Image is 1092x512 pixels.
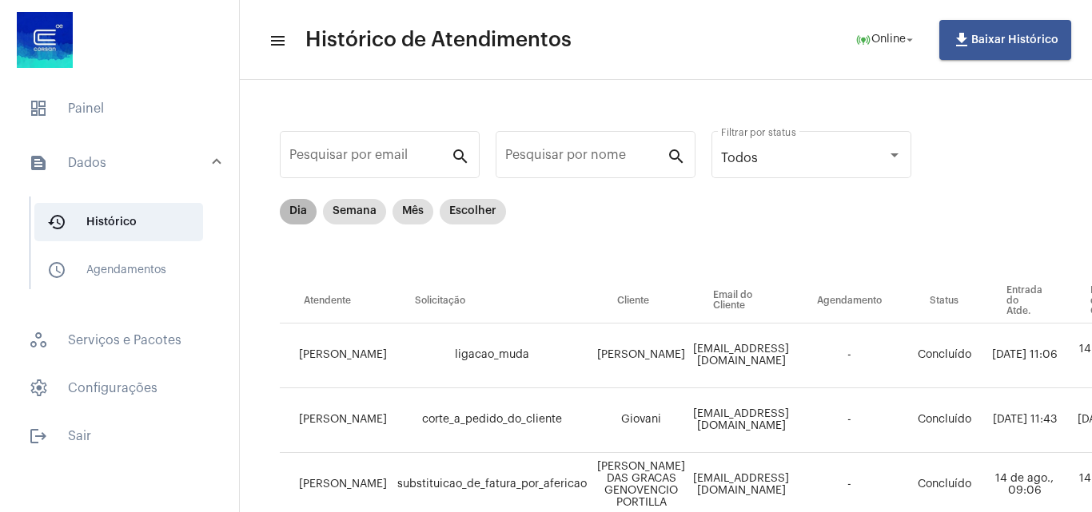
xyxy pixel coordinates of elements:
[871,34,906,46] span: Online
[440,199,506,224] mat-chip: Escolher
[689,279,793,323] th: Email do Cliente
[793,388,906,453] td: -
[29,379,48,398] span: sidenav icon
[391,279,593,323] th: Solicitação
[793,323,906,388] td: -
[846,24,927,56] button: Online
[952,34,1058,46] span: Baixar Histórico
[906,279,982,323] th: Status
[903,33,917,47] mat-icon: arrow_drop_down
[689,388,793,453] td: [EMAIL_ADDRESS][DOMAIN_NAME]
[793,279,906,323] th: Agendamento
[29,153,213,173] mat-panel-title: Dados
[269,31,285,50] mat-icon: sidenav icon
[939,20,1071,60] button: Baixar Histórico
[280,323,391,388] td: [PERSON_NAME]
[422,414,562,425] span: corte_a_pedido_do_cliente
[505,151,667,165] input: Pesquisar por nome
[29,331,48,350] span: sidenav icon
[593,279,689,323] th: Cliente
[593,388,689,453] td: Giovani
[10,137,239,189] mat-expansion-panel-header: sidenav iconDados
[982,323,1066,388] td: [DATE] 11:06
[906,388,982,453] td: Concluído
[13,8,77,72] img: d4669ae0-8c07-2337-4f67-34b0df7f5ae4.jpeg
[455,349,529,360] span: ligacao_muda
[16,369,223,407] span: Configurações
[29,153,48,173] mat-icon: sidenav icon
[305,27,572,53] span: Histórico de Atendimentos
[29,99,48,118] span: sidenav icon
[982,279,1066,323] th: Entrada do Atde.
[667,146,686,165] mat-icon: search
[397,478,587,490] span: substituicao_de_fatura_por_afericao
[952,30,971,50] mat-icon: file_download
[34,203,203,241] span: Histórico
[10,189,239,312] div: sidenav iconDados
[16,321,223,359] span: Serviços e Pacotes
[721,152,758,165] span: Todos
[280,388,391,453] td: [PERSON_NAME]
[593,323,689,388] td: [PERSON_NAME]
[16,89,223,128] span: Painel
[855,32,871,48] mat-icon: online_prediction
[280,279,391,323] th: Atendente
[289,151,451,165] input: Pesquisar por email
[16,417,223,455] span: Sair
[451,146,470,165] mat-icon: search
[47,212,66,232] mat-icon: sidenav icon
[906,323,982,388] td: Concluído
[34,251,203,289] span: Agendamentos
[47,260,66,280] mat-icon: sidenav icon
[280,199,317,224] mat-chip: Dia
[689,323,793,388] td: [EMAIL_ADDRESS][DOMAIN_NAME]
[323,199,386,224] mat-chip: Semana
[393,199,433,224] mat-chip: Mês
[29,427,48,446] mat-icon: sidenav icon
[982,388,1066,453] td: [DATE] 11:43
